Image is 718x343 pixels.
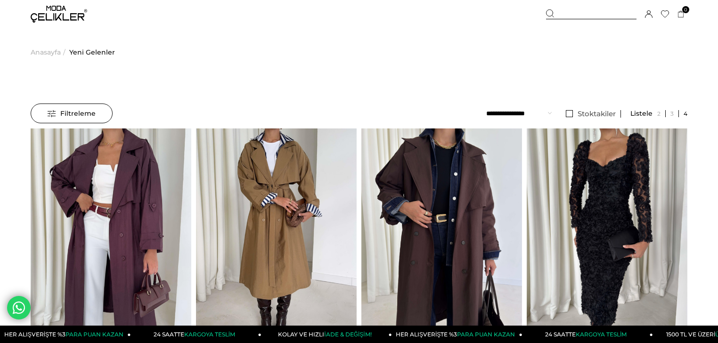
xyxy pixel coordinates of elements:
[69,28,115,76] a: Yeni Gelenler
[261,326,392,343] a: KOLAY VE HIZLIİADE & DEĞİŞİM!
[527,128,687,342] img: Gül Detaylı Astarlı Christiana Siyah Kadın Elbise 26K009
[31,28,68,76] li: >
[576,331,627,338] span: KARGOYA TESLİM
[457,331,515,338] span: PARA PUAN KAZAN
[392,326,522,343] a: HER ALIŞVERİŞTE %3PARA PUAN KAZAN
[184,331,235,338] span: KARGOYA TESLİM
[196,128,357,342] img: Düğmeli Kemer Detaylı Ember Vizon Kadın Trenç 26K014
[31,6,87,23] img: logo
[361,128,522,342] img: Düğmeli Kemer Detaylı Ember Kahve Kadın Trenç 26K014
[324,331,371,338] span: İADE & DEĞİŞİM!
[48,104,96,123] span: Filtreleme
[522,326,653,343] a: 24 SAATTEKARGOYA TESLİM
[682,6,689,13] span: 0
[131,326,261,343] a: 24 SAATTEKARGOYA TESLİM
[578,109,616,118] span: Stoktakiler
[561,110,621,118] a: Stoktakiler
[31,128,191,342] img: Düğmeli Kemer Detaylı Ember Bordo Kadın Trenç 26K014
[677,11,685,18] a: 0
[65,331,123,338] span: PARA PUAN KAZAN
[31,28,61,76] a: Anasayfa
